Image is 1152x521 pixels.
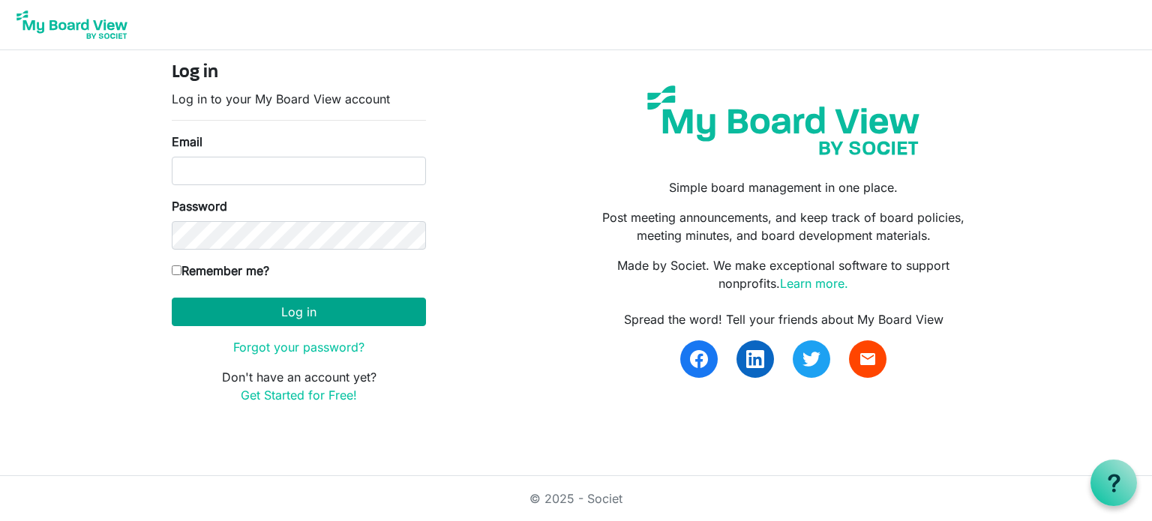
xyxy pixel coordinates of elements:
a: Forgot your password? [233,340,364,355]
p: Don't have an account yet? [172,368,426,404]
span: email [859,350,877,368]
p: Post meeting announcements, and keep track of board policies, meeting minutes, and board developm... [587,208,980,244]
a: Learn more. [780,276,848,291]
button: Log in [172,298,426,326]
a: Get Started for Free! [241,388,357,403]
div: Spread the word! Tell your friends about My Board View [587,310,980,328]
img: My Board View Logo [12,6,132,43]
label: Remember me? [172,262,269,280]
h4: Log in [172,62,426,84]
img: my-board-view-societ.svg [636,74,931,166]
label: Email [172,133,202,151]
input: Remember me? [172,265,181,275]
img: twitter.svg [802,350,820,368]
img: linkedin.svg [746,350,764,368]
a: © 2025 - Societ [529,491,622,506]
p: Log in to your My Board View account [172,90,426,108]
a: email [849,340,886,378]
p: Made by Societ. We make exceptional software to support nonprofits. [587,256,980,292]
p: Simple board management in one place. [587,178,980,196]
img: facebook.svg [690,350,708,368]
label: Password [172,197,227,215]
